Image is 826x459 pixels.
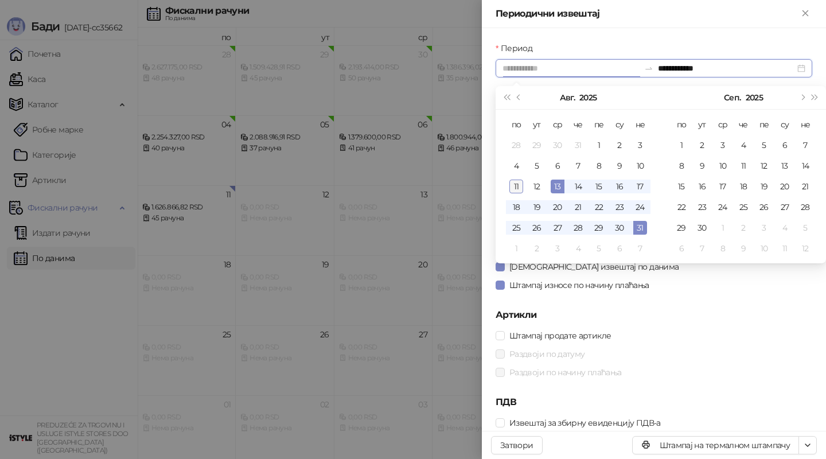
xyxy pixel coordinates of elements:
[609,135,630,155] td: 2025-08-02
[527,114,547,135] th: ут
[778,242,792,255] div: 11
[609,176,630,197] td: 2025-08-16
[737,221,750,235] div: 2
[797,64,805,72] span: close-circle
[733,238,754,259] td: 2025-10-09
[737,180,750,193] div: 18
[633,138,647,152] div: 3
[527,217,547,238] td: 2025-08-26
[757,180,771,193] div: 19
[712,238,733,259] td: 2025-10-08
[571,200,585,214] div: 21
[695,200,709,214] div: 23
[733,217,754,238] td: 2025-10-02
[716,242,730,255] div: 8
[692,176,712,197] td: 2025-09-16
[506,135,527,155] td: 2025-07-28
[757,138,771,152] div: 5
[506,176,527,197] td: 2025-08-11
[527,238,547,259] td: 2025-09-02
[509,138,523,152] div: 28
[613,138,626,152] div: 2
[795,217,816,238] td: 2025-10-05
[592,138,606,152] div: 1
[724,86,741,109] button: Изабери месец
[746,86,763,109] button: Изабери годину
[671,176,692,197] td: 2025-09-15
[671,114,692,135] th: по
[527,176,547,197] td: 2025-08-12
[778,138,792,152] div: 6
[774,114,795,135] th: су
[589,114,609,135] th: пе
[530,138,544,152] div: 29
[671,197,692,217] td: 2025-09-22
[774,238,795,259] td: 2025-10-11
[774,176,795,197] td: 2025-09-20
[547,114,568,135] th: ср
[692,135,712,155] td: 2025-09-02
[547,176,568,197] td: 2025-08-13
[505,279,654,291] span: Штампај износе по начину плаћања
[632,436,799,454] button: Штампај на термалном штампачу
[589,135,609,155] td: 2025-08-01
[630,197,650,217] td: 2025-08-24
[500,86,513,109] button: Претходна година (Control + left)
[695,242,709,255] div: 7
[609,155,630,176] td: 2025-08-09
[630,114,650,135] th: не
[778,180,792,193] div: 20
[571,180,585,193] div: 14
[716,180,730,193] div: 17
[547,197,568,217] td: 2025-08-20
[589,217,609,238] td: 2025-08-29
[568,114,589,135] th: че
[712,217,733,238] td: 2025-10-01
[547,238,568,259] td: 2025-09-03
[716,221,730,235] div: 1
[798,138,812,152] div: 7
[527,197,547,217] td: 2025-08-19
[778,200,792,214] div: 27
[491,436,543,454] button: Затвори
[568,217,589,238] td: 2025-08-28
[509,180,523,193] div: 11
[630,217,650,238] td: 2025-08-31
[505,366,626,379] span: Раздвоји по начину плаћања
[609,217,630,238] td: 2025-08-30
[589,238,609,259] td: 2025-09-05
[798,221,812,235] div: 5
[613,180,626,193] div: 16
[571,242,585,255] div: 4
[712,114,733,135] th: ср
[589,176,609,197] td: 2025-08-15
[774,155,795,176] td: 2025-09-13
[506,155,527,176] td: 2025-08-04
[695,221,709,235] div: 30
[496,395,812,409] h5: ПДВ
[695,159,709,173] div: 9
[737,200,750,214] div: 25
[592,221,606,235] div: 29
[671,238,692,259] td: 2025-10-06
[592,159,606,173] div: 8
[733,114,754,135] th: че
[633,200,647,214] div: 24
[630,155,650,176] td: 2025-08-10
[568,135,589,155] td: 2025-07-31
[778,221,792,235] div: 4
[675,180,688,193] div: 15
[551,138,564,152] div: 30
[692,197,712,217] td: 2025-09-23
[692,217,712,238] td: 2025-09-30
[530,159,544,173] div: 5
[644,64,653,73] span: to
[692,155,712,176] td: 2025-09-09
[633,180,647,193] div: 17
[633,159,647,173] div: 10
[795,176,816,197] td: 2025-09-21
[712,197,733,217] td: 2025-09-24
[716,200,730,214] div: 24
[527,135,547,155] td: 2025-07-29
[671,155,692,176] td: 2025-09-08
